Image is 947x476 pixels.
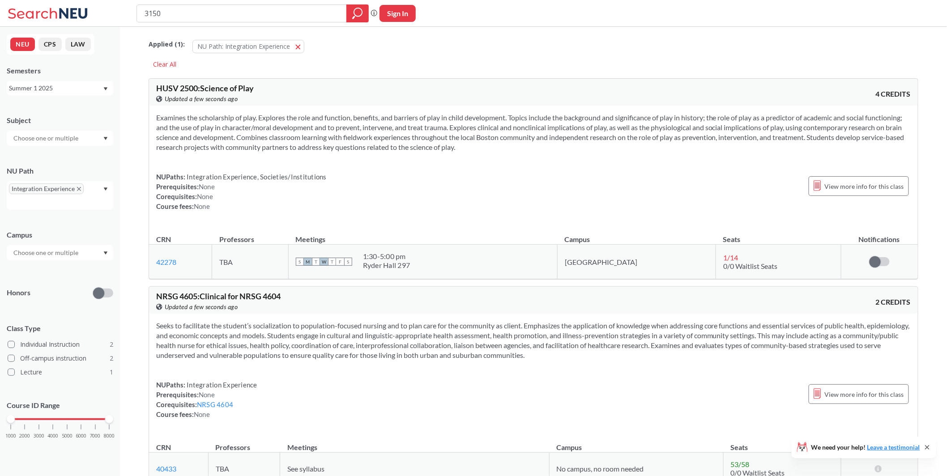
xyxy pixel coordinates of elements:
div: Semesters [7,66,113,76]
p: Honors [7,288,30,298]
div: Subject [7,115,113,125]
span: S [296,258,304,266]
div: NUPaths: Prerequisites: Corequisites: Course fees: [156,172,327,211]
th: Seats [723,433,841,453]
span: Updated a few seconds ago [165,302,238,312]
span: T [328,258,336,266]
span: We need your help! [811,444,920,450]
span: 4000 [47,433,58,438]
span: 4 CREDITS [876,89,911,99]
svg: Dropdown arrow [103,187,108,191]
p: Course ID Range [7,400,113,411]
th: Meetings [280,433,549,453]
th: Seats [716,225,841,245]
span: 1000 [5,433,16,438]
svg: X to remove pill [77,187,81,191]
th: Meetings [288,225,557,245]
section: Examines the scholarship of play. Explores the role and function, benefits, and barriers of play ... [156,113,911,152]
th: Professors [212,225,289,245]
div: Summer 1 2025Dropdown arrow [7,81,113,95]
input: Choose one or multiple [9,247,84,258]
th: Professors [208,433,280,453]
svg: Dropdown arrow [103,87,108,91]
span: T [312,258,320,266]
span: Integration Experience, Societies/Institutions [185,173,327,181]
span: 2000 [19,433,30,438]
td: TBA [212,245,289,279]
span: 7000 [90,433,101,438]
input: Class, professor, course number, "phrase" [144,6,340,21]
th: Notifications [841,433,918,453]
th: Notifications [841,225,918,245]
div: Ryder Hall 297 [363,261,410,270]
span: 2 [110,340,113,349]
input: Choose one or multiple [9,133,84,144]
a: 40433 [156,464,176,473]
a: Leave a testimonial [867,443,920,451]
a: 42278 [156,258,176,266]
span: 5000 [62,433,73,438]
div: magnifying glass [346,4,369,22]
span: HUSV 2500 : Science of Play [156,83,254,93]
div: Dropdown arrow [7,131,113,146]
span: See syllabus [287,464,324,473]
span: 1 / 14 [723,253,738,262]
span: View more info for this class [825,181,904,192]
section: Seeks to facilitate the student’s socialization to population-focused nursing and to plan care fo... [156,321,911,360]
label: Lecture [8,366,113,378]
button: NU Path: Integration Experience [192,40,304,53]
div: CRN [156,234,171,244]
div: Clear All [149,58,181,71]
span: 2 [110,353,113,363]
td: [GEOGRAPHIC_DATA] [558,245,716,279]
span: Class Type [7,323,113,333]
span: 2 CREDITS [876,297,911,307]
span: Updated a few seconds ago [165,94,238,104]
span: 1 [110,367,113,377]
button: Sign In [380,5,416,22]
div: Campus [7,230,113,240]
span: S [344,258,352,266]
span: None [197,192,213,200]
button: CPS [38,38,62,51]
div: CRN [156,442,171,452]
span: 8000 [104,433,115,438]
button: NEU [10,38,35,51]
span: None [194,202,210,210]
span: NU Path: Integration Experience [197,42,290,51]
span: Integration Experience [185,381,257,389]
span: NRSG 4605 : Clinical for NRSG 4604 [156,291,281,301]
span: None [199,183,215,191]
a: NRSG 4604 [197,400,233,408]
div: Summer 1 2025 [9,83,102,93]
svg: Dropdown arrow [103,251,108,255]
th: Campus [558,225,716,245]
span: Integration ExperienceX to remove pill [9,183,84,194]
span: 6000 [76,433,86,438]
span: M [304,258,312,266]
div: 1:30 - 5:00 pm [363,252,410,261]
button: LAW [65,38,91,51]
th: Campus [549,433,723,453]
span: 3000 [34,433,44,438]
label: Individual Instruction [8,339,113,350]
span: W [320,258,328,266]
span: F [336,258,344,266]
div: NU Path [7,166,113,176]
label: Off-campus instruction [8,353,113,364]
svg: magnifying glass [352,7,363,20]
div: Integration ExperienceX to remove pillDropdown arrow [7,181,113,210]
span: Applied ( 1 ): [149,39,185,49]
div: NUPaths: Prerequisites: Corequisites: Course fees: [156,380,257,419]
span: 53 / 58 [731,460,750,468]
span: None [194,410,210,418]
span: None [199,391,215,399]
span: View more info for this class [825,389,904,400]
span: 0/0 Waitlist Seats [723,262,777,270]
div: Dropdown arrow [7,245,113,260]
svg: Dropdown arrow [103,137,108,140]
